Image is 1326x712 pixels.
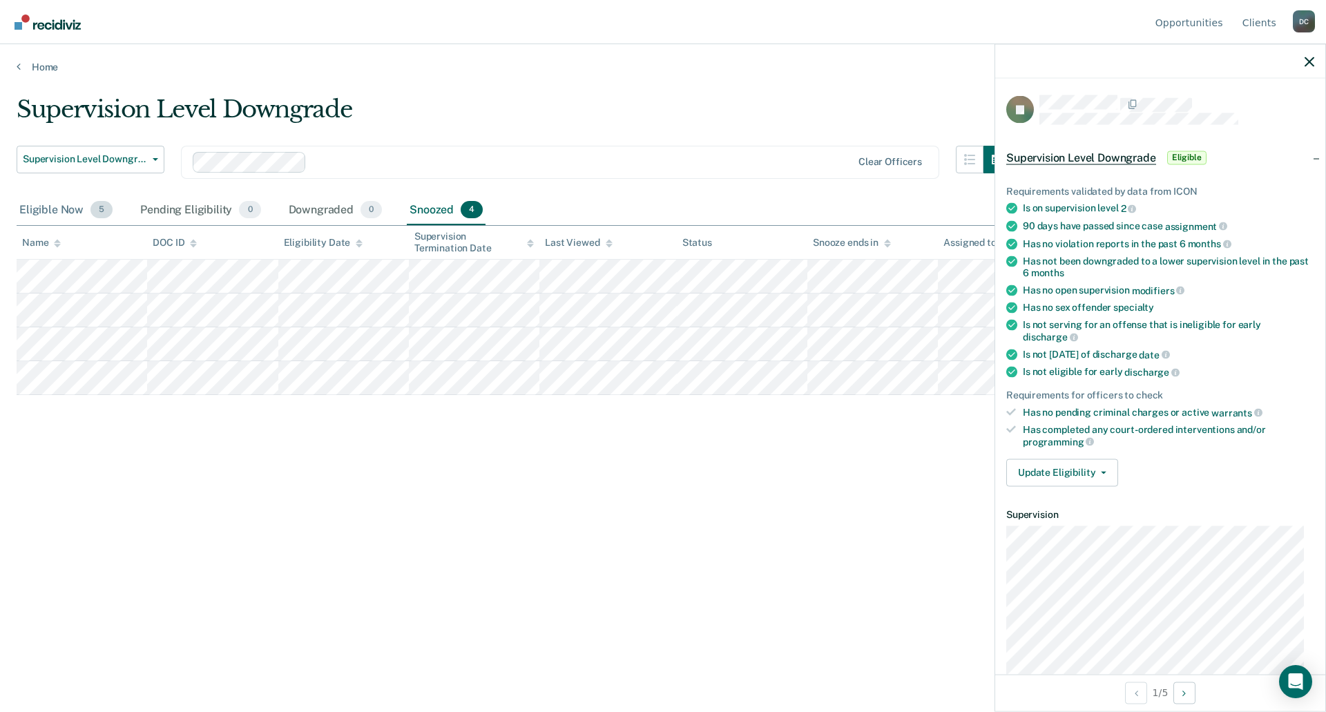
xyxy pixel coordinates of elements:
[1293,10,1315,32] button: Profile dropdown button
[1006,185,1314,197] div: Requirements validated by data from ICON
[682,237,712,249] div: Status
[1121,203,1137,214] span: 2
[813,237,891,249] div: Snooze ends in
[414,231,534,254] div: Supervision Termination Date
[22,237,61,249] div: Name
[1167,151,1207,164] span: Eligible
[1023,424,1314,448] div: Has completed any court-ordered interventions and/or
[1023,284,1314,296] div: Has no open supervision
[1139,349,1169,360] span: date
[90,201,113,219] span: 5
[461,201,483,219] span: 4
[858,156,922,168] div: Clear officers
[1023,331,1078,342] span: discharge
[1023,238,1314,250] div: Has no violation reports in the past 6
[361,201,382,219] span: 0
[1023,220,1314,232] div: 90 days have passed since case
[1279,665,1312,698] div: Open Intercom Messenger
[1113,302,1154,313] span: specialty
[1023,436,1094,447] span: programming
[1211,407,1262,418] span: warrants
[1006,151,1156,164] span: Supervision Level Downgrade
[995,135,1325,180] div: Supervision Level DowngradeEligible
[1125,682,1147,704] button: Previous Opportunity
[17,95,1011,135] div: Supervision Level Downgrade
[1006,459,1118,486] button: Update Eligibility
[1023,256,1314,279] div: Has not been downgraded to a lower supervision level in the past 6
[1173,682,1195,704] button: Next Opportunity
[153,237,197,249] div: DOC ID
[1023,406,1314,418] div: Has no pending criminal charges or active
[1023,366,1314,378] div: Is not eligible for early
[17,61,1309,73] a: Home
[15,15,81,30] img: Recidiviz
[1023,348,1314,360] div: Is not [DATE] of discharge
[284,237,363,249] div: Eligibility Date
[17,195,115,226] div: Eligible Now
[995,674,1325,711] div: 1 / 5
[1031,267,1064,278] span: months
[286,195,385,226] div: Downgraded
[23,153,147,165] span: Supervision Level Downgrade
[545,237,612,249] div: Last Viewed
[1188,238,1231,249] span: months
[1124,367,1180,378] span: discharge
[137,195,263,226] div: Pending Eligibility
[1023,319,1314,343] div: Is not serving for an offense that is ineligible for early
[239,201,260,219] span: 0
[1165,220,1227,231] span: assignment
[1006,508,1314,520] dt: Supervision
[1132,285,1185,296] span: modifiers
[407,195,486,226] div: Snoozed
[1293,10,1315,32] div: D C
[1006,389,1314,401] div: Requirements for officers to check
[1023,302,1314,314] div: Has no sex offender
[943,237,1008,249] div: Assigned to
[1023,202,1314,215] div: Is on supervision level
